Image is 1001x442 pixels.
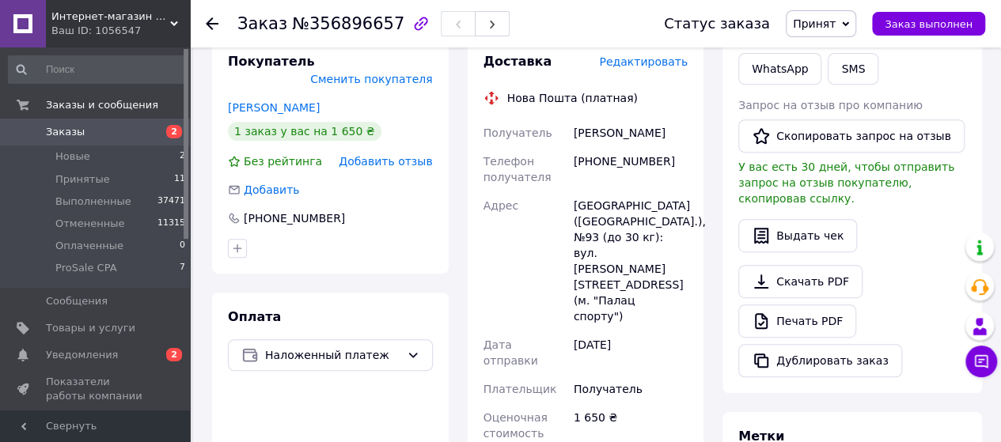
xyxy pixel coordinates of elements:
span: Дата отправки [483,338,538,367]
span: Наложенный платеж [265,346,400,364]
span: 2 [166,348,182,361]
span: Принят [793,17,836,30]
div: [PERSON_NAME] [571,119,691,147]
div: [DATE] [571,331,691,375]
span: Новые [55,149,90,164]
span: Сообщения [46,294,108,308]
span: Оплата [228,309,281,324]
span: Выполненные [55,195,131,209]
span: Добавить отзыв [339,155,432,168]
span: 2 [180,149,185,164]
button: Скопировать запрос на отзыв [738,119,965,153]
span: Показатели работы компании [46,375,146,403]
span: 0 [180,239,185,253]
span: Адрес [483,199,518,212]
span: 11315 [157,217,185,231]
div: [PHONE_NUMBER] [242,210,347,226]
span: Покупатель [228,54,314,69]
button: Заказ выполнен [872,12,985,36]
span: 7 [180,261,185,275]
span: Редактировать [599,55,688,68]
span: Заказ [237,14,287,33]
span: У вас есть 30 дней, чтобы отправить запрос на отзыв покупателю, скопировав ссылку. [738,161,954,205]
a: [PERSON_NAME] [228,101,320,114]
div: Ваш ID: 1056547 [51,24,190,38]
div: 1 заказ у вас на 1 650 ₴ [228,122,381,141]
div: [PHONE_NUMBER] [571,147,691,191]
span: Добавить [244,183,299,196]
span: Телефон получателя [483,155,552,183]
button: Дублировать заказ [738,344,902,377]
a: Печать PDF [738,304,856,338]
span: Заказы и сообщения [46,98,158,112]
span: Товары и услуги [46,321,135,335]
a: Скачать PDF [738,265,863,298]
a: WhatsApp [738,53,821,85]
span: Заказы [46,125,85,139]
span: Заказ выполнен [885,18,973,30]
span: Сменить покупателя [310,73,432,85]
span: 11 [174,172,185,187]
div: Вернуться назад [206,16,218,32]
span: Запрос на отзыв про компанию [738,99,923,111]
button: Выдать чек [738,219,857,252]
span: Интернет-магазин кожаной обуви ТМ Vasha Para [51,9,170,24]
span: 37471 [157,195,185,209]
span: 2 [166,125,182,138]
div: Нова Пошта (платная) [503,90,642,106]
button: Чат с покупателем [965,346,997,377]
span: Принятые [55,172,110,187]
div: Статус заказа [664,16,770,32]
span: Уведомления [46,348,118,362]
span: Оценочная стоимость [483,411,548,440]
span: ProSale CPA [55,261,117,275]
span: Отмененные [55,217,124,231]
span: Плательщик [483,383,557,395]
div: Получатель [571,375,691,403]
span: Получатель [483,127,552,139]
input: Поиск [8,55,187,84]
span: Без рейтинга [244,155,322,168]
div: [GEOGRAPHIC_DATA] ([GEOGRAPHIC_DATA].), №93 (до 30 кг): вул. [PERSON_NAME][STREET_ADDRESS] (м. "П... [571,191,691,331]
span: Оплаченные [55,239,123,253]
button: SMS [828,53,878,85]
span: №356896657 [292,14,404,33]
span: Доставка [483,54,552,69]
